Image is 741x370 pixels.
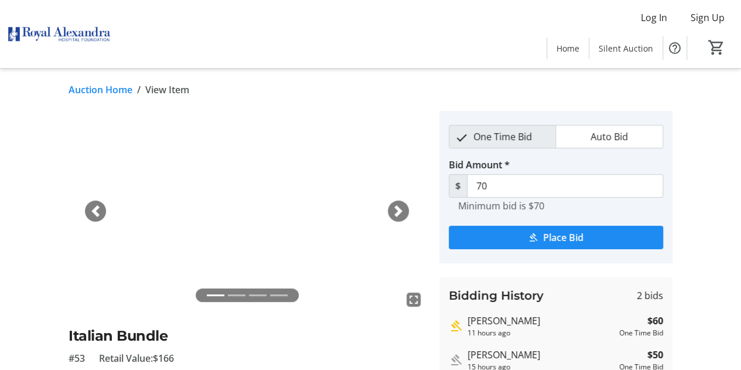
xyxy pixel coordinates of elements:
button: Cart [706,37,727,58]
mat-icon: Outbid [449,353,463,367]
span: Sign Up [691,11,725,25]
label: Bid Amount * [449,158,510,172]
tr-hint: Minimum bid is $70 [458,200,544,212]
span: One Time Bid [466,125,539,148]
span: Retail Value: $166 [99,351,174,365]
button: Help [663,36,687,60]
strong: $60 [647,314,663,328]
span: Silent Auction [599,42,653,55]
span: View Item [145,83,189,97]
span: $ [449,174,467,198]
span: / [137,83,141,97]
mat-icon: Highest bid [449,319,463,333]
span: Auto Bid [583,125,635,148]
div: 11 hours ago [467,328,614,338]
mat-icon: fullscreen [407,293,421,307]
a: Auction Home [69,83,132,97]
button: Place Bid [449,226,663,249]
span: Place Bid [543,230,583,245]
h2: Italian Bundle [69,325,425,347]
a: Silent Auction [589,38,663,59]
span: Log In [641,11,667,25]
span: #53 [69,351,85,365]
button: Sign Up [681,8,734,27]
div: [PERSON_NAME] [467,314,614,328]
div: [PERSON_NAME] [467,348,614,362]
strong: $50 [647,348,663,362]
div: One Time Bid [619,328,663,338]
h3: Bidding History [449,287,544,304]
img: Image [69,111,425,311]
span: 2 bids [637,288,663,303]
span: Home [556,42,579,55]
a: Home [547,38,589,59]
button: Log In [631,8,677,27]
img: Royal Alexandra Hospital Foundation's Logo [7,5,111,63]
